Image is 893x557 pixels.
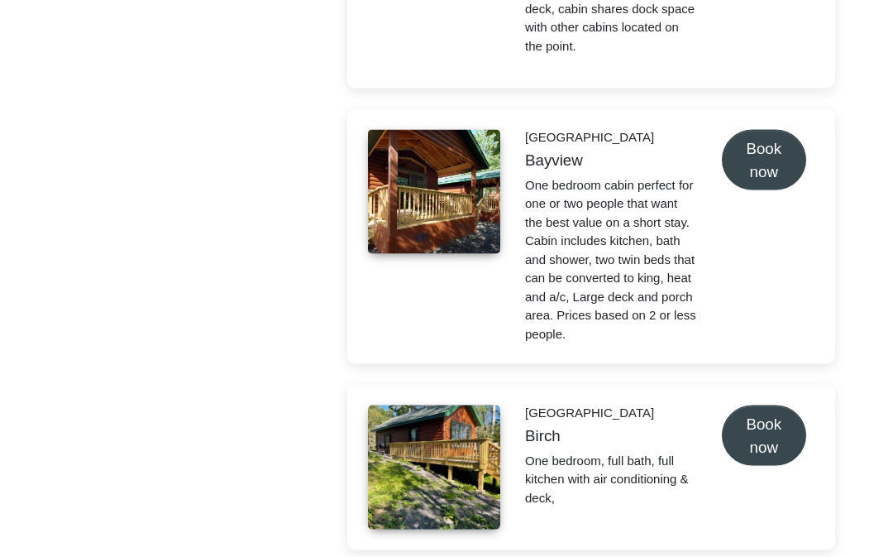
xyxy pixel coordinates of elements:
[722,130,807,190] button: Book now
[525,452,697,508] p: One bedroom, full bath, full kitchen with air conditioning & deck,
[525,176,697,344] div: One bedroom cabin perfect for one or two people that want the best value on a short stay. Cabin i...
[525,427,697,446] h5: Birch
[525,130,697,145] h6: [GEOGRAPHIC_DATA]
[525,406,697,420] h6: [GEOGRAPHIC_DATA]
[525,151,697,170] h5: Bayview
[722,406,807,466] button: Book now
